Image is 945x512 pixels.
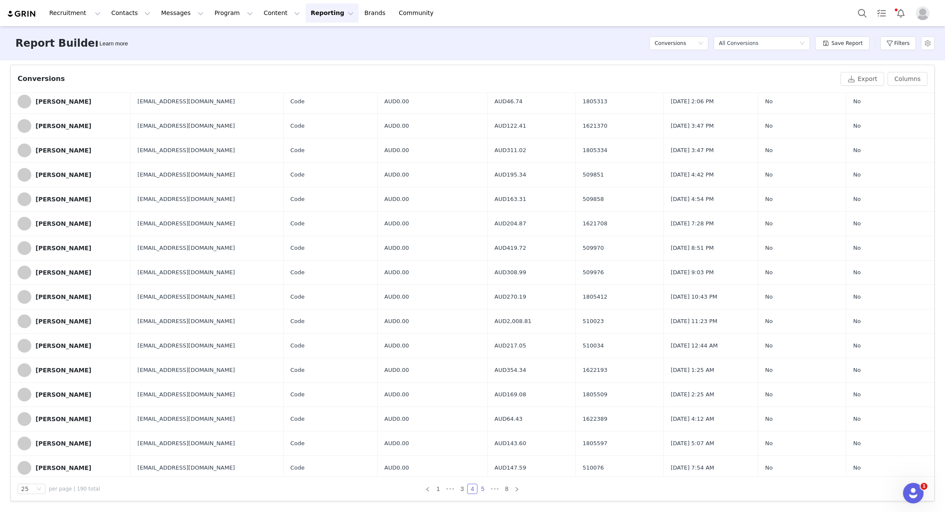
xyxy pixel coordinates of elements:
span: AUD270.19 [495,293,526,301]
span: ••• [488,484,501,494]
span: [EMAIL_ADDRESS][DOMAIN_NAME] [138,171,235,179]
span: AUD311.02 [495,146,526,155]
a: Tasks [872,3,891,23]
span: Code [291,244,305,252]
span: AUD0.00 [384,219,409,228]
span: 509851 [582,171,604,179]
a: [PERSON_NAME] [18,119,124,133]
a: 3 [457,484,467,494]
span: [EMAIL_ADDRESS][DOMAIN_NAME] [138,97,235,106]
span: No [853,439,861,448]
span: [DATE] 7:54 AM [671,464,714,472]
span: No [765,146,773,155]
div: Conversions [18,74,65,84]
span: No [765,244,773,252]
span: [DATE] 2:25 AM [671,390,714,399]
span: Code [291,317,305,326]
button: Export [840,72,884,86]
div: All Conversions [719,37,758,50]
div: [PERSON_NAME] [36,269,91,276]
div: [PERSON_NAME] [36,98,91,105]
button: Filters [880,36,916,50]
div: Tooltip anchor [98,39,129,48]
span: Code [291,97,305,106]
span: [DATE] 3:47 PM [671,122,714,130]
span: [EMAIL_ADDRESS][DOMAIN_NAME] [138,195,235,204]
span: 1805597 [582,439,607,448]
span: No [765,122,773,130]
a: Brands [359,3,393,23]
span: [DATE] 11:23 PM [671,317,717,326]
a: 5 [478,484,487,494]
span: 1805313 [582,97,607,106]
span: Code [291,341,305,350]
a: [PERSON_NAME] [18,388,124,401]
span: AUD147.59 [495,464,526,472]
a: [PERSON_NAME] [18,437,124,450]
a: 1 [433,484,443,494]
span: AUD2,008.81 [495,317,531,326]
span: 509858 [582,195,604,204]
span: AUD46.74 [495,97,523,106]
span: AUD64.43 [495,415,523,423]
span: 1805412 [582,293,607,301]
span: AUD204.87 [495,219,526,228]
i: icon: down [36,486,42,492]
span: No [765,219,773,228]
button: Messages [156,3,209,23]
button: Content [258,3,305,23]
i: icon: down [800,41,805,47]
div: [PERSON_NAME] [36,245,91,252]
span: AUD0.00 [384,122,409,130]
div: [PERSON_NAME] [36,416,91,422]
div: [PERSON_NAME] [36,171,91,178]
a: Community [394,3,443,23]
span: Code [291,366,305,374]
button: Profile [911,6,938,20]
span: [DATE] 4:54 PM [671,195,714,204]
img: grin logo [7,10,37,18]
a: [PERSON_NAME] [18,217,124,231]
span: AUD122.41 [495,122,526,130]
span: Code [291,122,305,130]
span: 1621370 [582,122,607,130]
button: Recruitment [44,3,106,23]
span: [DATE] 10:43 PM [671,293,717,301]
span: [DATE] 9:03 PM [671,268,714,277]
span: [DATE] 4:12 AM [671,415,714,423]
h3: Report Builder [15,36,100,51]
li: Next Page [512,484,522,494]
span: [DATE] 12:44 AM [671,341,718,350]
span: [DATE] 8:51 PM [671,244,714,252]
span: [DATE] 3:47 PM [671,146,714,155]
span: AUD0.00 [384,341,409,350]
i: icon: right [514,487,519,492]
span: No [853,219,861,228]
span: AUD0.00 [384,439,409,448]
span: [EMAIL_ADDRESS][DOMAIN_NAME] [138,415,235,423]
span: [DATE] 1:25 AM [671,366,714,374]
a: [PERSON_NAME] [18,339,124,353]
span: No [853,122,861,130]
button: Search [853,3,872,23]
button: Program [209,3,258,23]
span: [EMAIL_ADDRESS][DOMAIN_NAME] [138,341,235,350]
span: AUD0.00 [384,97,409,106]
a: 4 [468,484,477,494]
span: [EMAIL_ADDRESS][DOMAIN_NAME] [138,293,235,301]
button: Save Report [815,36,870,50]
span: AUD0.00 [384,195,409,204]
span: No [765,415,773,423]
button: Columns [888,72,927,86]
span: Code [291,195,305,204]
span: 1622389 [582,415,607,423]
span: 1805334 [582,146,607,155]
span: Code [291,171,305,179]
span: Code [291,268,305,277]
a: [PERSON_NAME] [18,412,124,426]
span: 510076 [582,464,604,472]
span: AUD0.00 [384,390,409,399]
span: Code [291,464,305,472]
span: AUD354.34 [495,366,526,374]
